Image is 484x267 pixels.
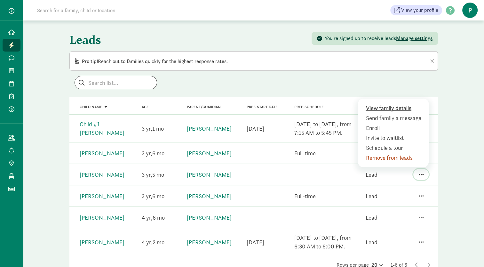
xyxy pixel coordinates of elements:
[80,120,124,136] a: Child #1 [PERSON_NAME]
[187,105,221,109] a: Parent/Guardian
[396,35,432,42] span: Manage settings
[452,236,484,267] iframe: Chat Widget
[187,214,232,221] a: [PERSON_NAME]
[366,213,377,222] div: Lead
[294,233,358,251] div: [DATE] to [DATE], from 6:30 AM to 6:00 PM.
[294,149,316,158] div: Full-time
[142,239,153,246] span: 4
[187,125,232,132] a: [PERSON_NAME]
[82,58,98,65] span: Pro tip!
[142,105,149,109] a: Age
[294,120,358,137] div: [DATE] to [DATE], from 7:15 AM to 5:45 PM.
[366,124,424,132] div: Enroll
[142,125,152,132] span: 3
[152,150,164,157] span: 6
[80,105,102,109] span: Child name
[152,171,164,178] span: 5
[366,143,424,152] div: Schedule a tour
[187,239,232,246] a: [PERSON_NAME]
[152,125,164,132] span: 1
[80,150,124,157] a: [PERSON_NAME]
[142,150,152,157] span: 3
[246,105,277,109] span: Pref. Start Date
[142,192,152,200] span: 3
[366,238,377,247] div: Lead
[246,238,264,247] div: [DATE]
[33,4,213,17] input: Search for a family, child or location
[401,6,438,14] span: View your profile
[187,171,232,178] a: [PERSON_NAME]
[390,5,442,15] a: View your profile
[246,124,264,133] div: [DATE]
[462,3,478,18] span: P
[294,105,324,109] span: Pref. Schedule
[142,214,153,221] span: 4
[366,192,377,200] div: Lead
[75,76,157,89] input: Search list...
[294,192,316,200] div: Full-time
[366,133,424,142] div: Invite to waitlist
[366,114,424,122] div: Send family a message
[187,192,232,200] a: [PERSON_NAME]
[80,239,124,246] a: [PERSON_NAME]
[187,150,232,157] a: [PERSON_NAME]
[82,58,228,65] span: Reach out to families quickly for the highest response rates.
[80,171,124,178] a: [PERSON_NAME]
[366,153,424,162] div: Remove from leads
[69,28,252,51] h1: Leads
[80,214,124,221] a: [PERSON_NAME]
[152,192,164,200] span: 6
[366,104,424,112] div: View family details
[80,105,107,109] a: Child name
[153,214,165,221] span: 6
[366,170,377,179] div: Lead
[80,192,124,200] a: [PERSON_NAME]
[325,35,432,42] div: You’re signed up to receive leads
[142,171,152,178] span: 3
[153,239,164,246] span: 2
